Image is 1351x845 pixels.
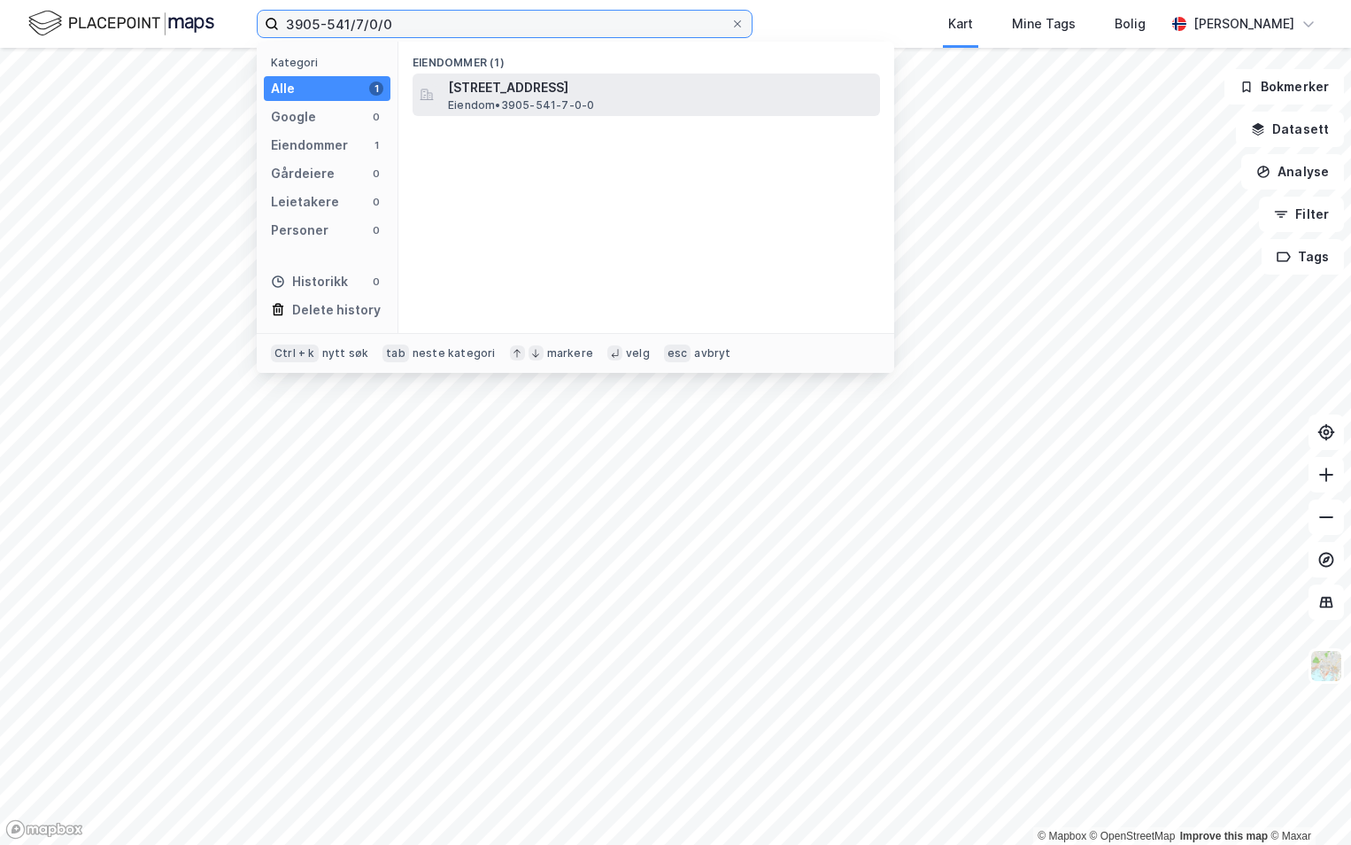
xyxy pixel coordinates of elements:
div: Kategori [271,56,390,69]
div: velg [626,346,650,360]
span: [STREET_ADDRESS] [448,77,873,98]
iframe: Chat Widget [1262,760,1351,845]
div: avbryt [694,346,730,360]
a: Improve this map [1180,830,1268,842]
div: tab [382,345,409,362]
img: logo.f888ab2527a4732fd821a326f86c7f29.svg [28,8,214,39]
div: [PERSON_NAME] [1193,13,1294,35]
div: 1 [369,81,383,96]
div: 1 [369,138,383,152]
div: Bolig [1115,13,1146,35]
span: Eiendom • 3905-541-7-0-0 [448,98,594,112]
div: Mine Tags [1012,13,1076,35]
div: neste kategori [413,346,496,360]
img: Z [1309,649,1343,683]
a: Mapbox [1038,830,1086,842]
div: Leietakere [271,191,339,213]
div: Personer [271,220,328,241]
button: Bokmerker [1224,69,1344,105]
a: Mapbox homepage [5,819,83,840]
div: Eiendommer [271,135,348,156]
div: Google [271,106,316,128]
div: markere [547,346,593,360]
div: Gårdeiere [271,163,335,184]
div: 0 [369,167,383,181]
div: 0 [369,223,383,237]
button: Datasett [1236,112,1344,147]
div: 0 [369,110,383,124]
button: Filter [1259,197,1344,232]
button: Analyse [1241,154,1344,190]
div: Kart [948,13,973,35]
div: Alle [271,78,295,99]
a: OpenStreetMap [1090,830,1176,842]
button: Tags [1262,239,1344,275]
div: 0 [369,275,383,289]
div: Historikk [271,271,348,292]
input: Søk på adresse, matrikkel, gårdeiere, leietakere eller personer [279,11,730,37]
div: esc [664,345,691,362]
div: nytt søk [322,346,369,360]
div: Eiendommer (1) [398,42,894,74]
div: Ctrl + k [271,345,319,362]
div: Delete history [292,299,381,321]
div: 0 [369,195,383,209]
